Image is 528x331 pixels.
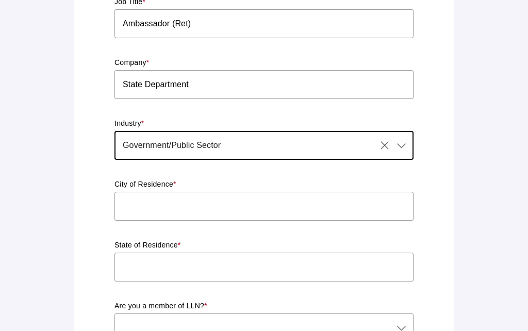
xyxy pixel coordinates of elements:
i: Clear [378,139,391,152]
p: Company [114,58,414,68]
p: City of Residence [114,179,414,190]
p: Are you a member of LLN? [114,301,414,311]
span: Government/Public Sector [123,139,221,152]
p: State of Residence [114,240,414,251]
p: Industry [114,119,414,129]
